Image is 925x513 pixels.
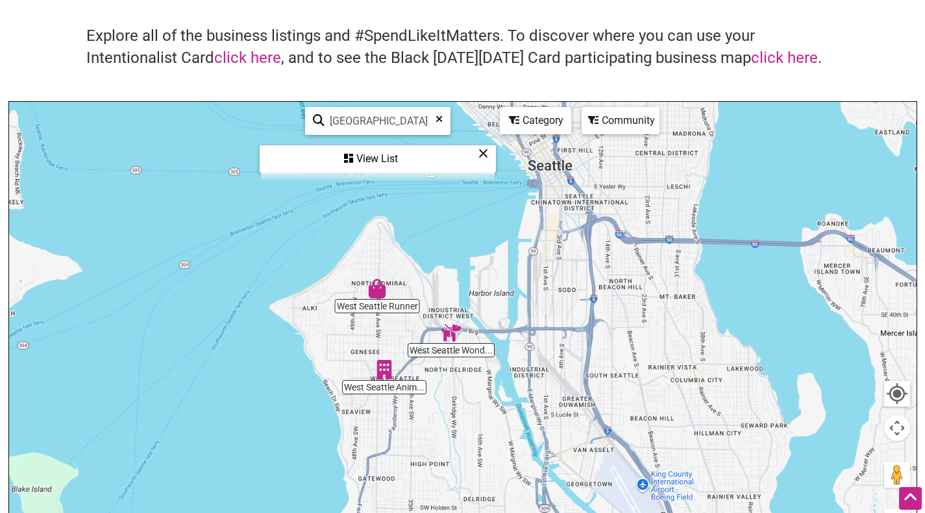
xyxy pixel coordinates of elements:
div: Community [583,108,658,133]
div: West Seattle Animal Hospital [369,355,399,385]
div: Category [501,108,570,133]
button: Your Location [884,381,910,407]
div: Type to search and filter [305,107,450,135]
div: Filter by Community [582,107,660,134]
div: See a list of the visible businesses [260,145,496,173]
a: click here [214,49,281,67]
div: West Seattle Wonder Dogs [436,318,466,348]
h4: Explore all of the business listings and #SpendLikeItMatters. To discover where you can use your ... [86,25,839,69]
div: Scroll Back to Top [899,487,922,510]
div: View List [261,147,495,171]
input: Type to find and filter... [325,108,442,134]
a: click here [751,49,818,67]
div: Filter by category [500,107,571,134]
button: Map camera controls [884,415,910,441]
button: Drag Pegman onto the map to open Street View [884,462,910,488]
div: West Seattle Runner [362,274,392,304]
